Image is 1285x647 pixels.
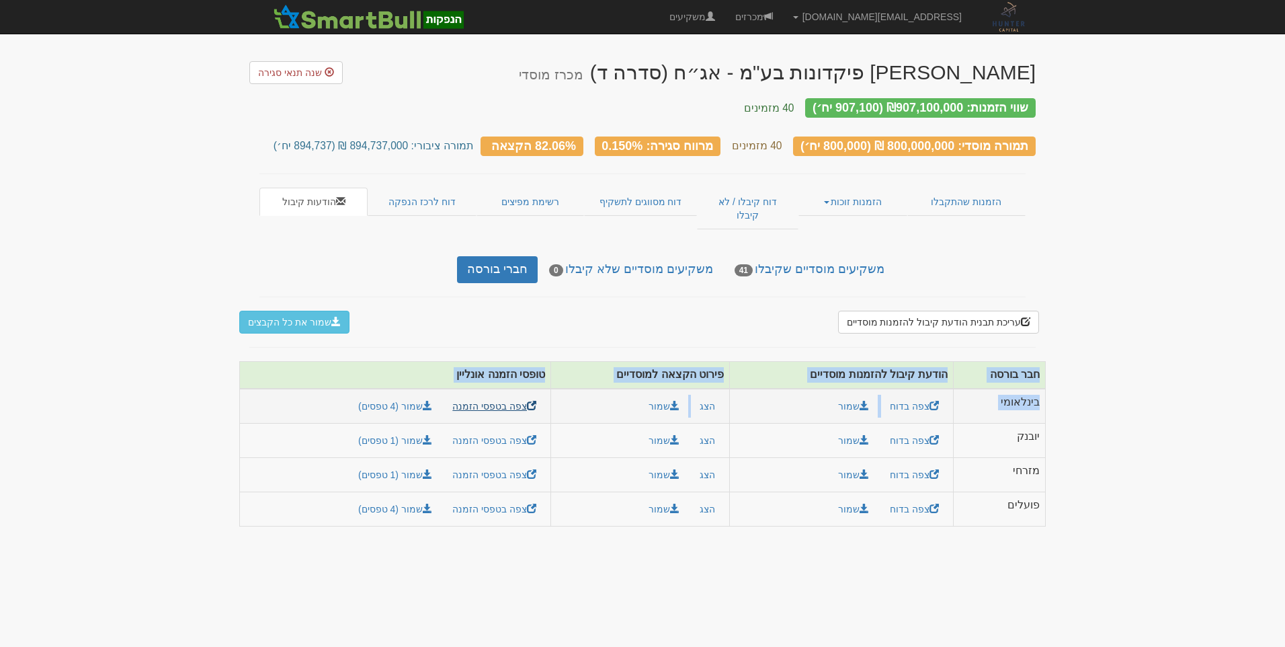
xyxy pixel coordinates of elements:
button: הצג [691,463,724,486]
a: משקיעים מוסדיים שלא קיבלו0 [539,256,723,283]
a: הזמנות זוכות [798,188,907,216]
small: 40 מזמינים [744,102,794,114]
td: בינלאומי [953,389,1045,424]
img: SmartBull Logo [270,3,467,30]
a: שמור (1 טפסים) [349,429,441,452]
span: 82.06% הקצאה [491,139,576,152]
th: חבר בורסה [953,361,1045,388]
a: דוח קיבלו / לא קיבלו [697,188,798,229]
a: דוח לרכז הנפקה [368,188,476,216]
button: שמור [640,395,688,418]
button: הצג [691,395,724,418]
a: שמור [829,429,878,452]
a: צפה בדוח [881,429,948,452]
a: חברי בורסה [457,256,538,283]
a: משקיעים מוסדיים שקיבלו41 [724,256,895,283]
a: שמור [829,395,878,418]
a: צפה בדוח [881,463,948,486]
th: פירוט הקצאה למוסדיים [551,361,730,388]
a: שמור [829,463,878,486]
a: שמור (4 טפסים) [349,395,441,418]
button: עריכת תבנית הודעת קיבול להזמנות מוסדיים [838,311,1039,334]
a: שנה תנאי סגירה [249,61,343,84]
div: שווי הזמנות: ₪907,100,000 (907,100 יח׳) [805,98,1036,118]
button: שמור [640,463,688,486]
a: דוח מסווגים לתשקיף [584,188,696,216]
a: שמור (4 טפסים) [349,498,441,521]
small: תמורה ציבורי: 894,737,000 ₪ (894,737 יח׳) [274,140,474,151]
td: יובנק [953,423,1045,457]
th: טופסי הזמנה אונליין [240,361,551,388]
span: 0 [549,264,563,276]
button: שמור [640,498,688,521]
a: צפה בטפסי הזמנה [444,395,545,418]
a: שמור (1 טפסים) [349,463,441,486]
button: הצג [691,498,724,521]
td: מזרחי [953,457,1045,492]
button: הצג [691,429,724,452]
td: פועלים [953,492,1045,526]
a: הזמנות שהתקבלו [907,188,1026,216]
small: מכרז מוסדי [519,67,583,82]
a: צפה בטפסי הזמנה [444,463,545,486]
a: צפה בטפסי הזמנה [444,429,545,452]
span: 41 [735,264,753,276]
th: הודעת קיבול להזמנות מוסדיים [729,361,953,388]
span: שנה תנאי סגירה [258,67,322,78]
a: שמור [829,498,878,521]
button: שמור [640,429,688,452]
a: צפה בדוח [881,498,948,521]
div: מרווח סגירה: 0.150% [595,137,721,156]
div: תמורה מוסדי: 800,000,000 ₪ (800,000 יח׳) [793,137,1036,156]
a: צפה בטפסי הזמנה [444,498,545,521]
div: אביעד פיקדונות בע"מ - אג״ח (סדרה ד) - הנפקה לציבור [519,61,1036,83]
button: שמור את כל הקבצים [239,311,349,334]
a: צפה בדוח [881,395,948,418]
small: 40 מזמינים [732,140,782,151]
a: רשימת מפיצים [476,188,584,216]
a: הודעות קיבול [259,188,368,216]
